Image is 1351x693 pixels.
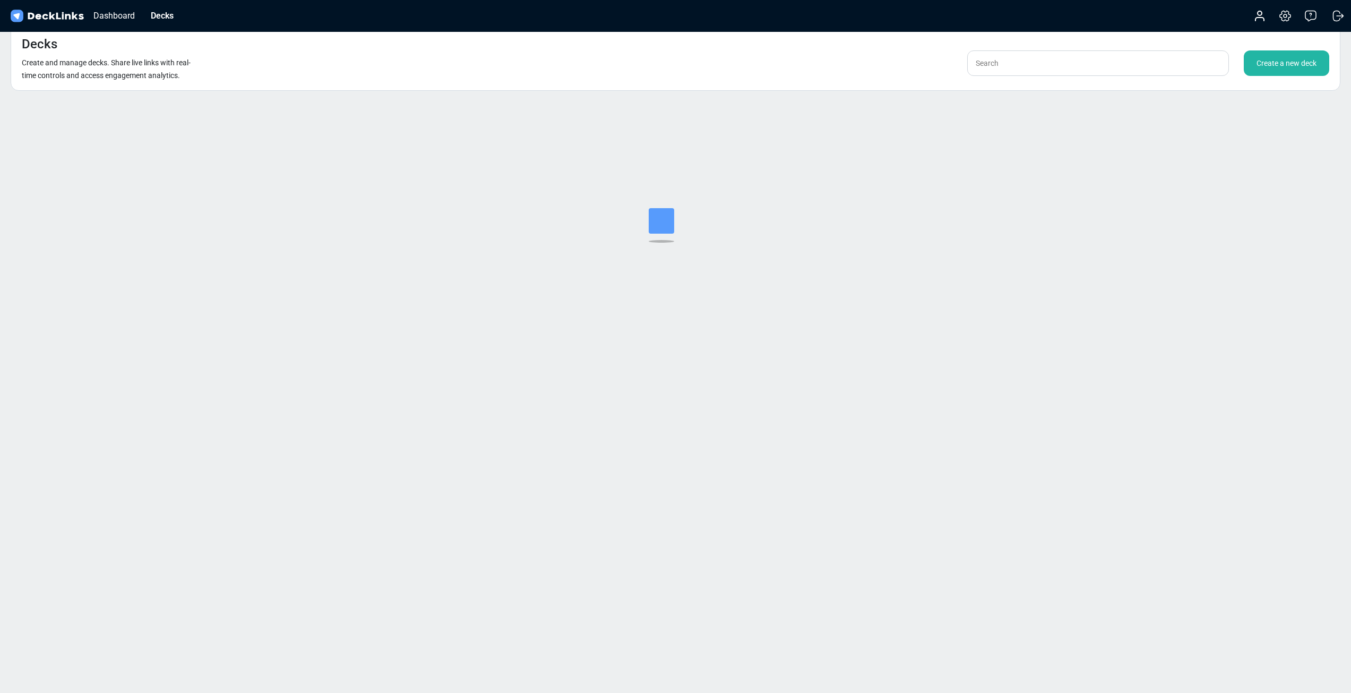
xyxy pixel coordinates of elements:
[8,8,85,24] img: DeckLinks
[967,50,1229,76] input: Search
[22,37,57,52] h4: Decks
[1244,50,1329,76] div: Create a new deck
[145,9,179,22] div: Decks
[88,9,140,22] div: Dashboard
[22,58,191,80] small: Create and manage decks. Share live links with real-time controls and access engagement analytics.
